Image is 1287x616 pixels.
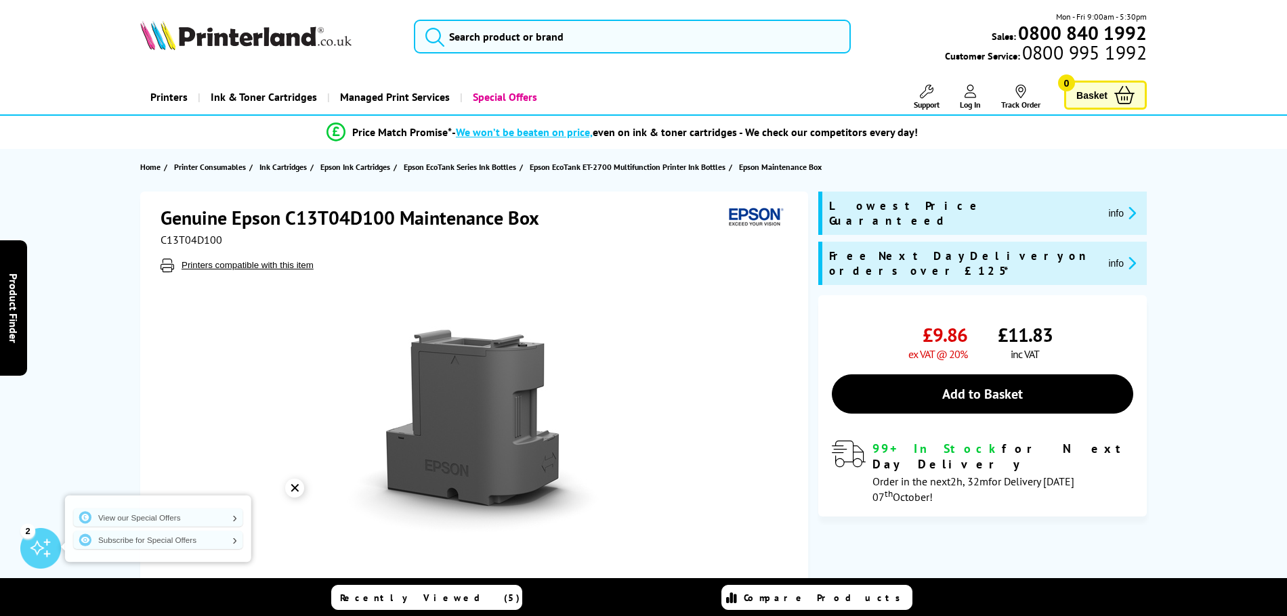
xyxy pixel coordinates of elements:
[161,233,222,246] span: C13T04D100
[198,80,327,114] a: Ink & Toner Cartridges
[343,299,608,565] img: Epson C13T04D100 Maintenance Box
[530,160,725,174] span: Epson EcoTank ET-2700 Multifunction Printer Ink Bottles
[872,441,1002,456] span: 99+ In Stock
[829,198,1098,228] span: Lowest Price Guaranteed
[1001,85,1040,110] a: Track Order
[530,160,729,174] a: Epson EcoTank ET-2700 Multifunction Printer Ink Bottles
[177,259,318,271] button: Printers compatible with this item
[81,504,284,526] a: View our Special Offers
[404,160,520,174] a: Epson EcoTank Series Ink Bottles
[721,585,912,610] a: Compare Products
[452,125,918,139] div: - even on ink & toner cartridges - We check our competitors every day!
[950,475,988,488] span: 2h, 32m
[1018,20,1147,45] b: 0800 840 1992
[992,30,1016,43] span: Sales:
[1016,26,1147,39] a: 0800 840 1992
[1104,255,1140,271] button: promo-description
[1076,86,1107,104] span: Basket
[885,487,893,500] sup: th
[161,205,553,230] h1: Genuine Epson C13T04D100 Maintenance Box
[20,523,35,538] div: 2
[259,160,310,174] a: Ink Cartridges
[327,80,460,114] a: Managed Print Services
[340,592,520,604] span: Recently Viewed (5)
[460,80,547,114] a: Special Offers
[739,160,822,174] span: Epson Maintenance Box
[739,160,825,174] a: Epson Maintenance Box
[140,80,198,114] a: Printers
[923,322,967,347] span: £9.86
[1064,81,1147,110] a: Basket 0
[960,100,981,110] span: Log In
[414,20,851,53] input: Search product or brand
[352,125,452,139] span: Price Match Promise*
[456,125,593,139] span: We won’t be beaten on price,
[211,80,317,114] span: Ink & Toner Cartridges
[320,160,394,174] a: Epson Ink Cartridges
[285,479,304,498] div: ✕
[174,160,246,174] span: Printer Consumables
[81,531,284,553] a: Subscribe for Special Offers
[998,322,1053,347] span: £11.83
[320,160,390,174] span: Epson Ink Cartridges
[908,347,967,361] span: ex VAT @ 20%
[1104,205,1140,221] button: promo-description
[7,273,20,343] span: Product Finder
[140,20,397,53] a: Printerland Logo
[259,160,307,174] span: Ink Cartridges
[960,85,981,110] a: Log In
[1011,347,1039,361] span: inc VAT
[140,160,164,174] a: Home
[914,100,940,110] span: Support
[832,441,1133,503] div: modal_delivery
[1056,10,1147,23] span: Mon - Fri 9:00am - 5:30pm
[945,46,1147,62] span: Customer Service:
[331,585,522,610] a: Recently Viewed (5)
[1020,46,1147,59] span: 0800 995 1992
[829,248,1098,278] span: Free Next Day Delivery on orders over £125*
[723,205,786,230] img: Epson
[872,475,1074,504] span: Order in the next for Delivery [DATE] 07 October!
[140,160,161,174] span: Home
[832,374,1133,414] a: Add to Basket
[140,20,352,50] img: Printerland Logo
[108,120,1136,144] li: modal_Promise
[872,441,1133,472] div: for Next Day Delivery
[174,160,249,174] a: Printer Consumables
[1058,74,1075,91] span: 0
[744,592,908,604] span: Compare Products
[914,85,940,110] a: Support
[404,160,516,174] span: Epson EcoTank Series Ink Bottles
